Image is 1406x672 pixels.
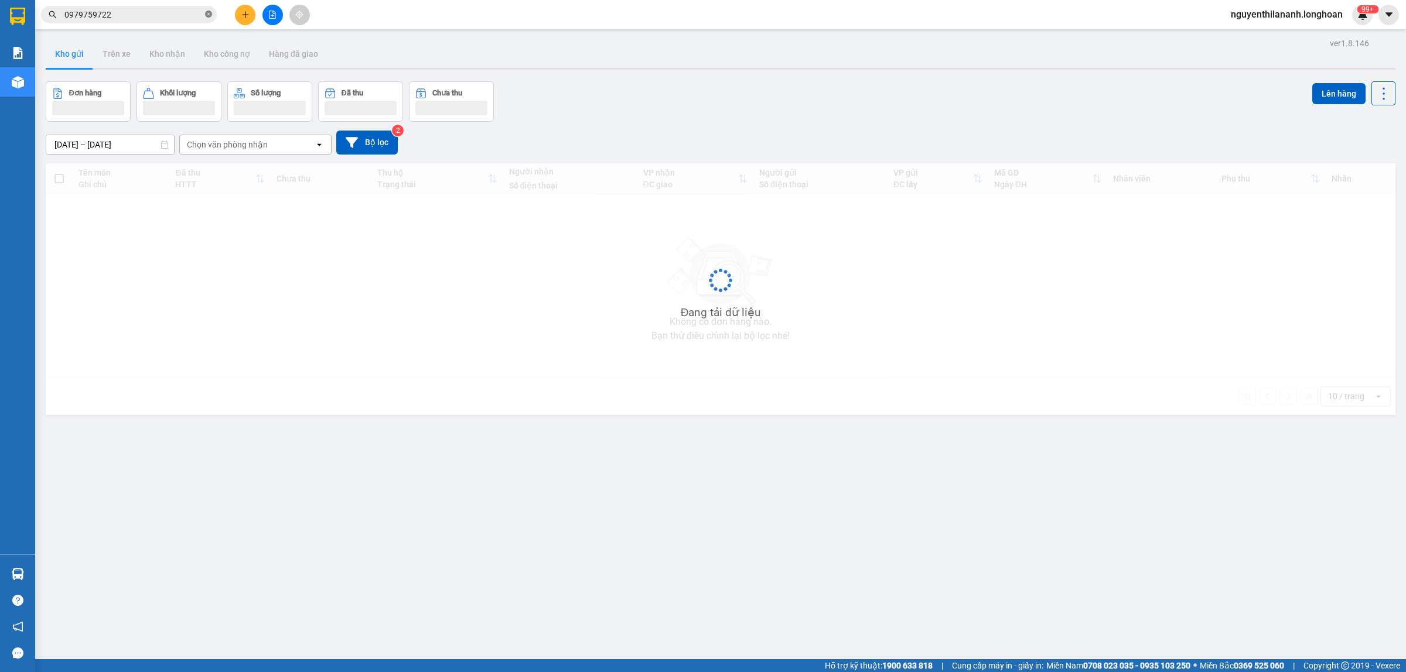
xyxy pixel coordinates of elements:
[227,81,312,122] button: Số lượng
[1046,659,1190,672] span: Miền Nam
[46,40,93,68] button: Kho gửi
[825,659,933,672] span: Hỗ trợ kỹ thuật:
[251,89,281,97] div: Số lượng
[1378,5,1399,25] button: caret-down
[681,304,761,321] div: Đang tải dữ liệu
[262,5,283,25] button: file-add
[64,8,203,21] input: Tìm tên, số ĐT hoặc mã đơn
[260,40,327,68] button: Hàng đã giao
[12,595,23,606] span: question-circle
[1083,661,1190,670] strong: 0708 023 035 - 0935 103 250
[49,11,57,19] span: search
[12,47,24,59] img: solution-icon
[342,89,363,97] div: Đã thu
[194,40,260,68] button: Kho công nợ
[12,568,24,580] img: warehouse-icon
[160,89,196,97] div: Khối lượng
[46,81,131,122] button: Đơn hàng
[315,140,324,149] svg: open
[241,11,250,19] span: plus
[12,76,24,88] img: warehouse-icon
[409,81,494,122] button: Chưa thu
[69,89,101,97] div: Đơn hàng
[1234,661,1284,670] strong: 0369 525 060
[1330,37,1369,50] div: ver 1.8.146
[1193,663,1197,668] span: ⚪️
[1341,661,1349,670] span: copyright
[1357,5,1378,13] sup: 739
[952,659,1043,672] span: Cung cấp máy in - giấy in:
[941,659,943,672] span: |
[140,40,194,68] button: Kho nhận
[1384,9,1394,20] span: caret-down
[1357,9,1368,20] img: icon-new-feature
[12,647,23,659] span: message
[1221,7,1352,22] span: nguyenthilananh.longhoan
[336,131,398,155] button: Bộ lọc
[882,661,933,670] strong: 1900 633 818
[318,81,403,122] button: Đã thu
[136,81,221,122] button: Khối lượng
[295,11,303,19] span: aim
[289,5,310,25] button: aim
[205,11,212,18] span: close-circle
[205,9,212,20] span: close-circle
[432,89,462,97] div: Chưa thu
[187,139,268,150] div: Chọn văn phòng nhận
[392,125,404,136] sup: 2
[10,8,25,25] img: logo-vxr
[46,135,174,154] input: Select a date range.
[93,40,140,68] button: Trên xe
[1293,659,1295,672] span: |
[12,621,23,632] span: notification
[268,11,277,19] span: file-add
[1312,83,1366,104] button: Lên hàng
[1200,659,1284,672] span: Miền Bắc
[235,5,255,25] button: plus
